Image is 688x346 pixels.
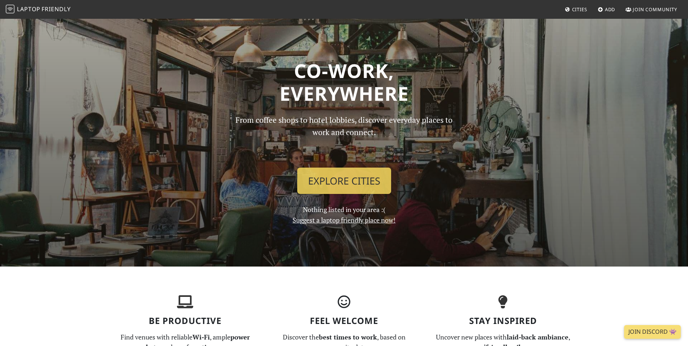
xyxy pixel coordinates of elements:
[297,168,391,194] a: Explore Cities
[623,3,680,16] a: Join Community
[269,316,419,326] h3: Feel Welcome
[428,316,578,326] h3: Stay Inspired
[319,333,377,341] strong: best times to work
[6,5,14,13] img: LaptopFriendly
[17,5,40,13] span: Laptop
[507,333,568,341] strong: laid-back ambiance
[605,6,615,13] span: Add
[562,3,590,16] a: Cities
[225,114,463,225] div: Nothing listed in your area :(
[110,59,578,105] h1: Co-work, Everywhere
[633,6,677,13] span: Join Community
[293,216,395,224] a: Suggest a laptop friendly place now!
[192,333,210,341] strong: Wi-Fi
[6,3,71,16] a: LaptopFriendly LaptopFriendly
[624,325,681,339] a: Join Discord 👾
[595,3,618,16] a: Add
[572,6,587,13] span: Cities
[42,5,70,13] span: Friendly
[229,114,459,162] p: From coffee shops to hotel lobbies, discover everyday places to work and connect.
[110,316,260,326] h3: Be Productive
